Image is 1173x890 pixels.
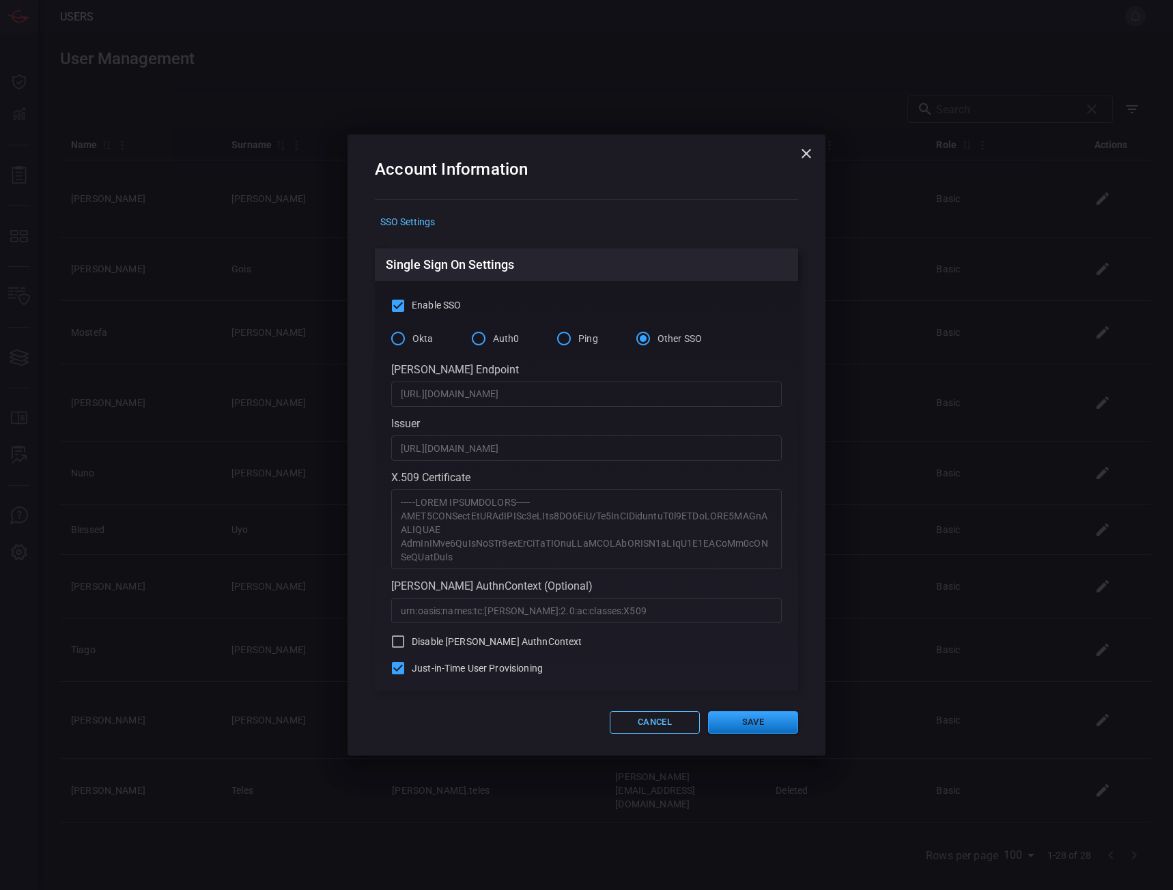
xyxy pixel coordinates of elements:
div: Issuer [391,417,782,430]
button: Cancel [610,711,700,734]
button: Save [708,711,798,734]
span: Just-in-Time User Provisioning [412,661,543,676]
span: Other SSO [658,332,702,346]
h2: Account Information [375,156,798,199]
div: [PERSON_NAME] Endpoint [391,363,782,376]
h3: Single Sign On Settings [386,257,514,272]
div: X.509 Certificate [391,471,782,484]
span: Enable SSO [412,298,461,313]
div: [PERSON_NAME] AuthnContext (Optional) [391,579,782,592]
span: Disable [PERSON_NAME] AuthnContext [412,635,582,649]
span: Ping [578,332,598,346]
span: Okta [412,332,434,346]
span: Auth0 [493,332,520,346]
textarea: -----LOREM IPSUMDOLORS----- AMET5CONSectEtURAdIPISc3eLIts8DO6EiU/Te5InCIDiduntuT0l9ETDoLORE5MAGnA... [401,496,772,564]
